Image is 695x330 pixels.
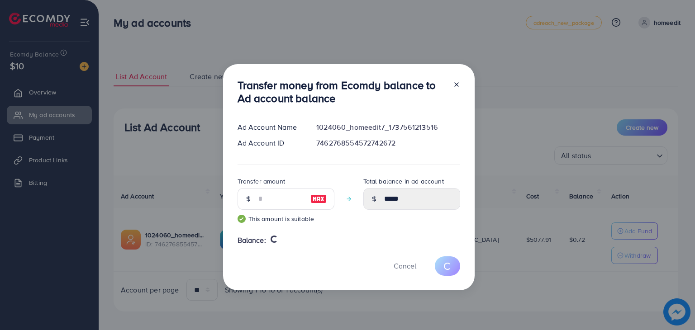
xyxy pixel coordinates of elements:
[238,79,446,105] h3: Transfer money from Ecomdy balance to Ad account balance
[230,122,309,132] div: Ad Account Name
[238,215,246,223] img: guide
[309,122,467,132] div: 1024060_homeedit7_1737561213516
[310,193,327,204] img: image
[309,138,467,148] div: 7462768554572742672
[238,214,334,223] small: This amount is suitable
[363,177,444,186] label: Total balance in ad account
[230,138,309,148] div: Ad Account ID
[394,261,416,271] span: Cancel
[238,235,266,245] span: Balance:
[382,256,428,276] button: Cancel
[238,177,285,186] label: Transfer amount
